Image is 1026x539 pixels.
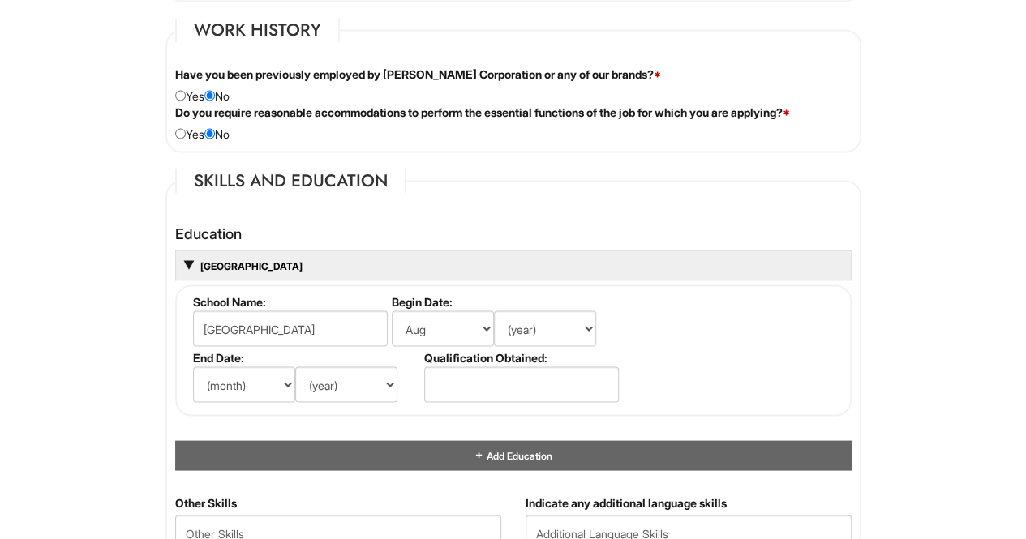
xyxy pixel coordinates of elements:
label: Other Skills [175,494,237,511]
legend: Work History [175,18,340,42]
label: Do you require reasonable accommodations to perform the essential functions of the job for which ... [175,105,790,121]
a: [GEOGRAPHIC_DATA] [199,259,303,272]
label: End Date: [193,350,418,364]
label: Indicate any additional language skills [526,494,727,511]
h4: Education [175,225,852,242]
a: Add Education [474,449,552,461]
legend: Skills and Education [175,169,406,193]
div: Yes No [163,105,864,143]
span: Add Education [484,449,552,461]
label: Qualification Obtained: [424,350,616,364]
div: Yes No [163,66,864,105]
label: Have you been previously employed by [PERSON_NAME] Corporation or any of our brands? [175,66,661,83]
label: Begin Date: [392,294,616,308]
label: School Name: [193,294,385,308]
